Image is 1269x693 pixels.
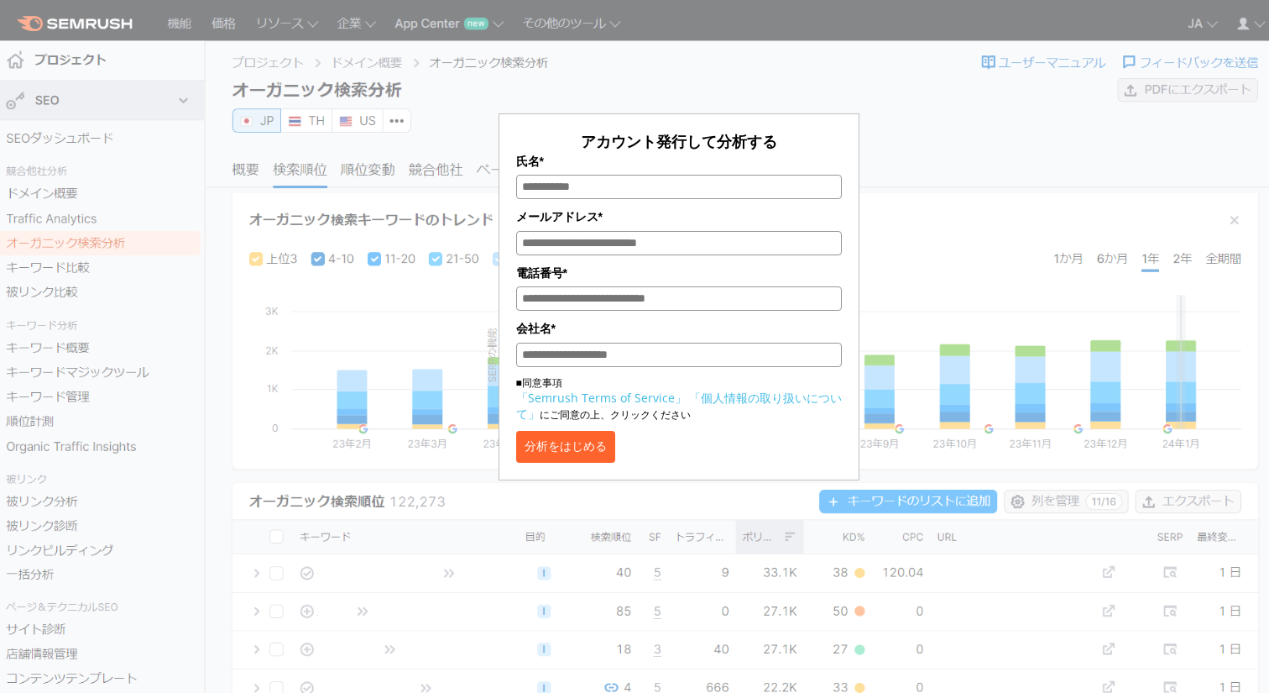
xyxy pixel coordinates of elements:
[516,264,842,282] label: 電話番号*
[581,131,777,151] span: アカウント発行して分析する
[516,431,615,463] button: 分析をはじめる
[516,390,842,422] a: 「個人情報の取り扱いについて」
[516,207,842,226] label: メールアドレス*
[516,390,687,406] a: 「Semrush Terms of Service」
[516,375,842,423] p: ■同意事項 にご同意の上、クリックください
